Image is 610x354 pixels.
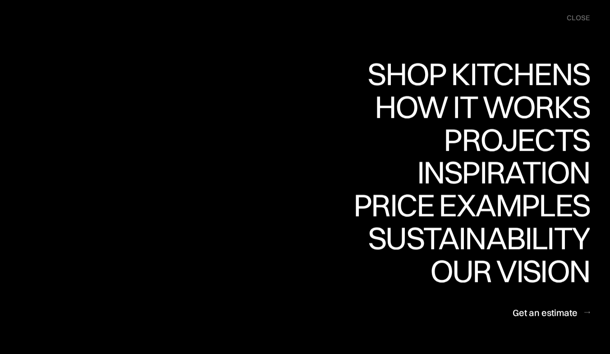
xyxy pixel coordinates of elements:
div: Sustainability [360,254,590,285]
a: ProjectsProjects [444,124,590,156]
div: Inspiration [404,156,590,188]
a: InspirationInspiration [404,156,590,189]
a: Get an estimate [513,301,590,323]
a: How it worksHow it works [372,91,590,124]
div: Projects [444,155,590,187]
a: SustainabilitySustainability [360,222,590,255]
div: How it works [372,91,590,123]
div: Projects [444,124,590,155]
div: Our vision [422,287,590,318]
div: Our vision [422,255,590,287]
div: Shop Kitchens [363,90,590,121]
div: close [567,13,590,23]
a: Shop KitchensShop Kitchens [363,58,590,91]
a: Our visionOur vision [422,255,590,288]
div: Price examples [353,189,590,221]
a: Price examplesPrice examples [353,189,590,222]
div: How it works [372,123,590,154]
div: Inspiration [404,188,590,220]
div: menu [558,9,590,27]
div: Shop Kitchens [363,58,590,90]
div: Price examples [353,221,590,253]
div: Get an estimate [513,306,578,318]
div: Sustainability [360,222,590,254]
